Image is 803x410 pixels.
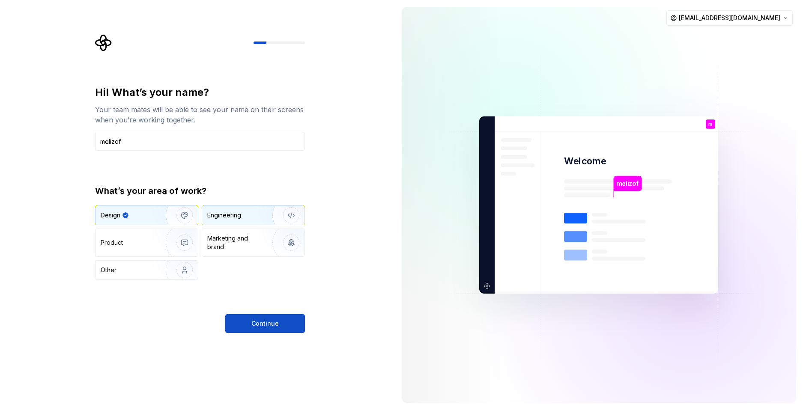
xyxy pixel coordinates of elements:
[225,314,305,333] button: Continue
[101,266,116,274] div: Other
[666,10,793,26] button: [EMAIL_ADDRESS][DOMAIN_NAME]
[679,14,780,22] span: [EMAIL_ADDRESS][DOMAIN_NAME]
[95,34,112,51] svg: Supernova Logo
[564,155,606,167] p: Welcome
[617,179,639,188] p: melizof
[251,319,279,328] span: Continue
[708,122,713,127] p: m
[101,238,123,247] div: Product
[95,104,305,125] div: Your team mates will be able to see your name on their screens when you’re working together.
[95,132,305,151] input: Han Solo
[207,234,265,251] div: Marketing and brand
[95,86,305,99] div: Hi! What’s your name?
[95,185,305,197] div: What’s your area of work?
[101,211,120,220] div: Design
[207,211,241,220] div: Engineering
